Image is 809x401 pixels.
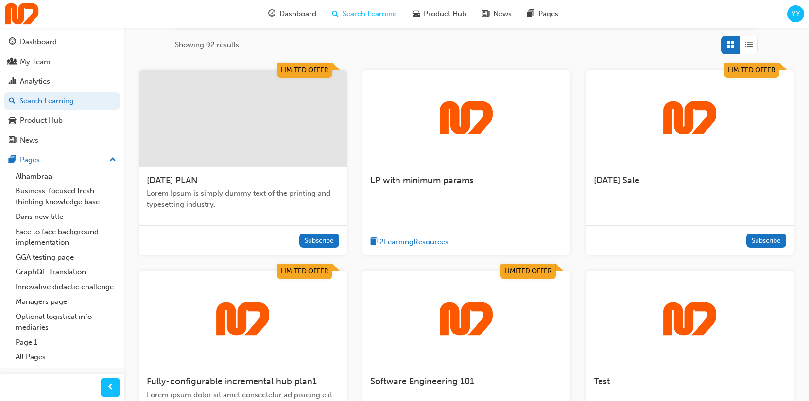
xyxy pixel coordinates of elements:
[147,175,198,185] span: [DATE] PLAN
[12,209,120,224] a: Dans new title
[663,101,717,135] img: Trak
[147,188,339,210] span: Lorem Ipsum is simply dummy text of the printing and typesetting industry.
[109,154,116,167] span: up-icon
[493,8,512,19] span: News
[4,112,120,130] a: Product Hub
[440,101,493,135] img: Trak
[527,8,534,20] span: pages-icon
[5,3,39,25] img: Trak
[12,350,120,365] a: All Pages
[12,224,120,250] a: Face to face background implementation
[504,267,552,275] span: Limited Offer
[12,184,120,209] a: Business-focused fresh-thinking knowledge base
[139,70,347,256] a: Limited Offer[DATE] PLANLorem Ipsum is simply dummy text of the printing and typesetting industry...
[175,39,239,50] span: Showing 92 results
[20,135,38,146] div: News
[332,8,339,20] span: search-icon
[12,250,120,265] a: GGA testing page
[370,236,448,248] button: book-icon2LearningResources
[440,302,493,336] img: Trak
[20,76,50,87] div: Analytics
[792,8,800,19] span: YY
[9,136,16,145] span: news-icon
[281,267,328,275] span: Limited Offer
[787,5,804,22] button: YY
[9,97,16,106] span: search-icon
[260,4,324,24] a: guage-iconDashboard
[324,4,405,24] a: search-iconSearch Learning
[12,169,120,184] a: Alhambraa
[268,8,275,20] span: guage-icon
[9,58,16,67] span: people-icon
[370,376,474,386] span: Software Engineering 101
[727,39,734,50] span: Grid
[594,376,610,386] span: Test
[4,31,120,151] button: DashboardMy TeamAnalyticsSearch LearningProduct HubNews
[9,156,16,165] span: pages-icon
[482,8,489,20] span: news-icon
[20,56,51,67] div: My Team
[405,4,474,24] a: car-iconProduct Hub
[4,151,120,169] button: Pages
[20,154,40,166] div: Pages
[4,53,120,71] a: My Team
[362,70,570,256] a: TrakLP with minimum paramsbook-icon2LearningResources
[728,66,775,74] span: Limited Offer
[20,115,63,126] div: Product Hub
[12,294,120,309] a: Managers page
[4,92,120,110] a: Search Learning
[281,66,328,74] span: Limited Offer
[370,175,473,185] span: LP with minimum params
[216,302,270,336] img: Trak
[107,382,114,394] span: prev-icon
[12,335,120,350] a: Page 1
[147,376,317,386] span: Fully-configurable incremental hub plan1
[424,8,466,19] span: Product Hub
[12,265,120,280] a: GraphQL Translation
[746,234,787,248] button: Subscribe
[9,38,16,47] span: guage-icon
[20,36,57,48] div: Dashboard
[12,309,120,335] a: Optional logistical info-mediaries
[474,4,519,24] a: news-iconNews
[4,33,120,51] a: Dashboard
[299,234,340,248] button: Subscribe
[538,8,558,19] span: Pages
[519,4,566,24] a: pages-iconPages
[370,236,378,248] span: book-icon
[9,77,16,86] span: chart-icon
[594,175,639,185] span: [DATE] Sale
[663,302,717,336] img: Trak
[586,70,794,256] a: Limited OfferTrak[DATE] SaleSubscribe
[9,117,16,125] span: car-icon
[4,132,120,150] a: News
[4,72,120,90] a: Analytics
[413,8,420,20] span: car-icon
[745,39,753,50] span: List
[279,8,316,19] span: Dashboard
[343,8,397,19] span: Search Learning
[12,280,120,295] a: Innovative didactic challenge
[379,236,448,248] span: 2 Learning Resources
